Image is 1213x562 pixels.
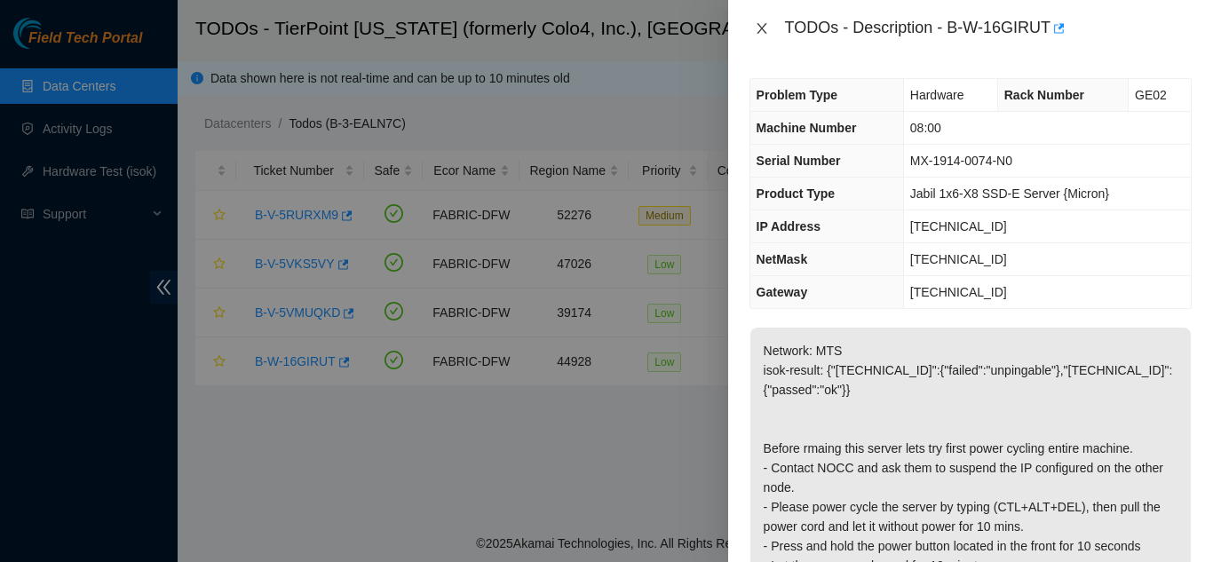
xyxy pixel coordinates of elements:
span: [TECHNICAL_ID] [910,252,1007,266]
span: Serial Number [757,154,841,168]
span: Machine Number [757,121,857,135]
span: GE02 [1135,88,1167,102]
span: [TECHNICAL_ID] [910,219,1007,234]
span: Product Type [757,186,835,201]
span: close [755,21,769,36]
span: Jabil 1x6-X8 SSD-E Server {Micron} [910,186,1109,201]
span: Gateway [757,285,808,299]
button: Close [749,20,774,37]
span: NetMask [757,252,808,266]
span: 08:00 [910,121,941,135]
span: MX-1914-0074-N0 [910,154,1012,168]
span: IP Address [757,219,821,234]
div: TODOs - Description - B-W-16GIRUT [785,14,1192,43]
span: [TECHNICAL_ID] [910,285,1007,299]
span: Problem Type [757,88,838,102]
span: Hardware [910,88,964,102]
span: Rack Number [1004,88,1084,102]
